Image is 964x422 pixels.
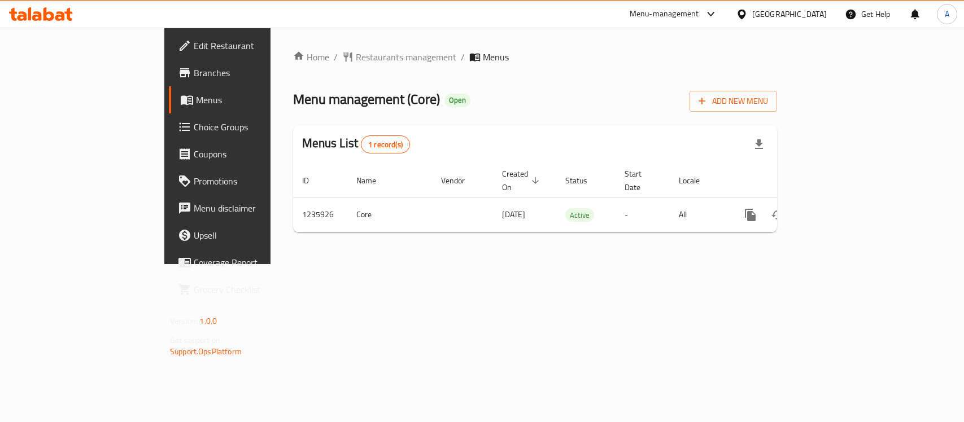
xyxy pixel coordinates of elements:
[194,39,316,52] span: Edit Restaurant
[444,95,470,105] span: Open
[502,167,543,194] span: Created On
[169,86,325,113] a: Menus
[361,135,410,153] div: Total records count
[169,113,325,140] a: Choice Groups
[699,94,768,108] span: Add New Menu
[625,167,656,194] span: Start Date
[169,168,325,195] a: Promotions
[196,93,316,107] span: Menus
[441,174,479,187] span: Vendor
[670,197,728,232] td: All
[334,50,338,64] li: /
[194,201,316,215] span: Menu disclaimer
[752,8,827,20] div: [GEOGRAPHIC_DATA]
[169,195,325,222] a: Menu disclaimer
[461,50,465,64] li: /
[745,131,773,158] div: Export file
[565,208,594,222] div: Active
[616,197,670,232] td: -
[169,140,325,168] a: Coupons
[170,344,242,359] a: Support.OpsPlatform
[169,59,325,86] a: Branches
[302,135,410,153] h2: Menus List
[945,8,949,20] span: A
[342,50,456,64] a: Restaurants management
[502,207,525,222] span: [DATE]
[169,32,325,59] a: Edit Restaurant
[728,164,854,198] th: Actions
[194,283,316,296] span: Grocery Checklist
[356,174,391,187] span: Name
[170,314,198,328] span: Version:
[483,50,509,64] span: Menus
[679,174,714,187] span: Locale
[169,249,325,276] a: Coverage Report
[194,120,316,134] span: Choice Groups
[302,174,324,187] span: ID
[347,197,432,232] td: Core
[565,174,602,187] span: Status
[169,222,325,249] a: Upsell
[737,201,764,228] button: more
[170,333,222,348] span: Get support on:
[444,94,470,107] div: Open
[194,174,316,188] span: Promotions
[690,91,777,112] button: Add New Menu
[293,164,854,232] table: enhanced table
[565,209,594,222] span: Active
[194,256,316,269] span: Coverage Report
[293,50,777,64] nav: breadcrumb
[356,50,456,64] span: Restaurants management
[194,66,316,80] span: Branches
[293,86,440,112] span: Menu management ( Core )
[361,139,409,150] span: 1 record(s)
[169,276,325,303] a: Grocery Checklist
[199,314,217,328] span: 1.0.0
[194,147,316,161] span: Coupons
[764,201,791,228] button: Change Status
[630,7,699,21] div: Menu-management
[194,228,316,242] span: Upsell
